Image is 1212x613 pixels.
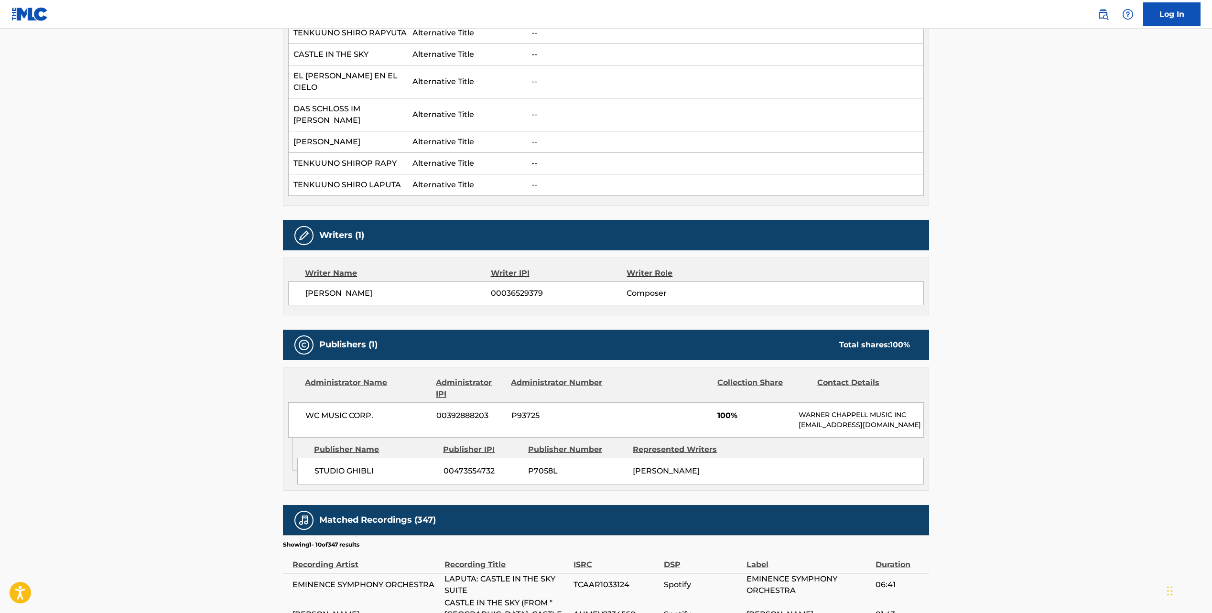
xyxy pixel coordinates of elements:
[314,444,436,455] div: Publisher Name
[527,153,924,174] td: --
[527,22,924,44] td: --
[839,339,910,351] div: Total shares:
[1093,5,1113,24] a: Public Search
[799,420,923,430] p: [EMAIL_ADDRESS][DOMAIN_NAME]
[633,466,700,475] span: [PERSON_NAME]
[527,174,924,196] td: --
[408,153,527,174] td: Alternative Title
[408,22,527,44] td: Alternative Title
[289,153,408,174] td: TENKUUNO SHIROP RAPY
[305,288,491,299] span: [PERSON_NAME]
[747,573,871,596] span: EMINENCE SYMPHONY ORCHESTRA
[289,65,408,98] td: EL [PERSON_NAME] EN EL CIELO
[1164,567,1212,613] iframe: Chat Widget
[319,339,378,350] h5: Publishers (1)
[283,540,359,549] p: Showing 1 - 10 of 347 results
[436,377,504,400] div: Administrator IPI
[444,465,521,477] span: 00473554732
[289,131,408,153] td: [PERSON_NAME]
[298,515,310,526] img: Matched Recordings
[408,98,527,131] td: Alternative Title
[314,465,436,477] span: STUDIO GHIBLI
[408,174,527,196] td: Alternative Title
[292,549,440,570] div: Recording Artist
[528,444,626,455] div: Publisher Number
[408,44,527,65] td: Alternative Title
[298,230,310,241] img: Writers
[436,410,504,421] span: 00392888203
[289,174,408,196] td: TENKUUNO SHIRO LAPUTA
[305,268,491,279] div: Writer Name
[289,44,408,65] td: CASTLE IN THE SKY
[289,22,408,44] td: TENKUUNO SHIRO RAPYUTA
[633,444,730,455] div: Represented Writers
[491,288,627,299] span: 00036529379
[876,579,924,591] span: 06:41
[799,410,923,420] p: WARNER CHAPPELL MUSIC INC
[1122,9,1134,20] img: help
[527,44,924,65] td: --
[511,410,604,421] span: P93725
[319,230,364,241] h5: Writers (1)
[717,410,791,421] span: 100%
[444,573,569,596] span: LAPUTA: CASTLE IN THE SKY SUITE
[1118,5,1137,24] div: Help
[664,549,742,570] div: DSP
[292,579,440,591] span: EMINENCE SYMPHONY ORCHESTRA
[527,65,924,98] td: --
[527,98,924,131] td: --
[511,377,604,400] div: Administrator Number
[444,549,569,570] div: Recording Title
[289,98,408,131] td: DAS SCHLOSS IM [PERSON_NAME]
[664,579,742,591] span: Spotify
[817,377,910,400] div: Contact Details
[305,410,429,421] span: WC MUSIC CORP.
[574,549,659,570] div: ISRC
[717,377,810,400] div: Collection Share
[890,340,910,349] span: 100 %
[527,131,924,153] td: --
[574,579,659,591] span: TCAAR1033124
[627,268,750,279] div: Writer Role
[491,268,627,279] div: Writer IPI
[876,549,924,570] div: Duration
[1097,9,1109,20] img: search
[408,131,527,153] td: Alternative Title
[1167,577,1173,605] div: Drag
[627,288,750,299] span: Composer
[11,7,48,21] img: MLC Logo
[298,339,310,351] img: Publishers
[747,549,871,570] div: Label
[319,515,436,526] h5: Matched Recordings (347)
[528,465,626,477] span: P7058L
[1143,2,1201,26] a: Log In
[443,444,521,455] div: Publisher IPI
[408,65,527,98] td: Alternative Title
[305,377,429,400] div: Administrator Name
